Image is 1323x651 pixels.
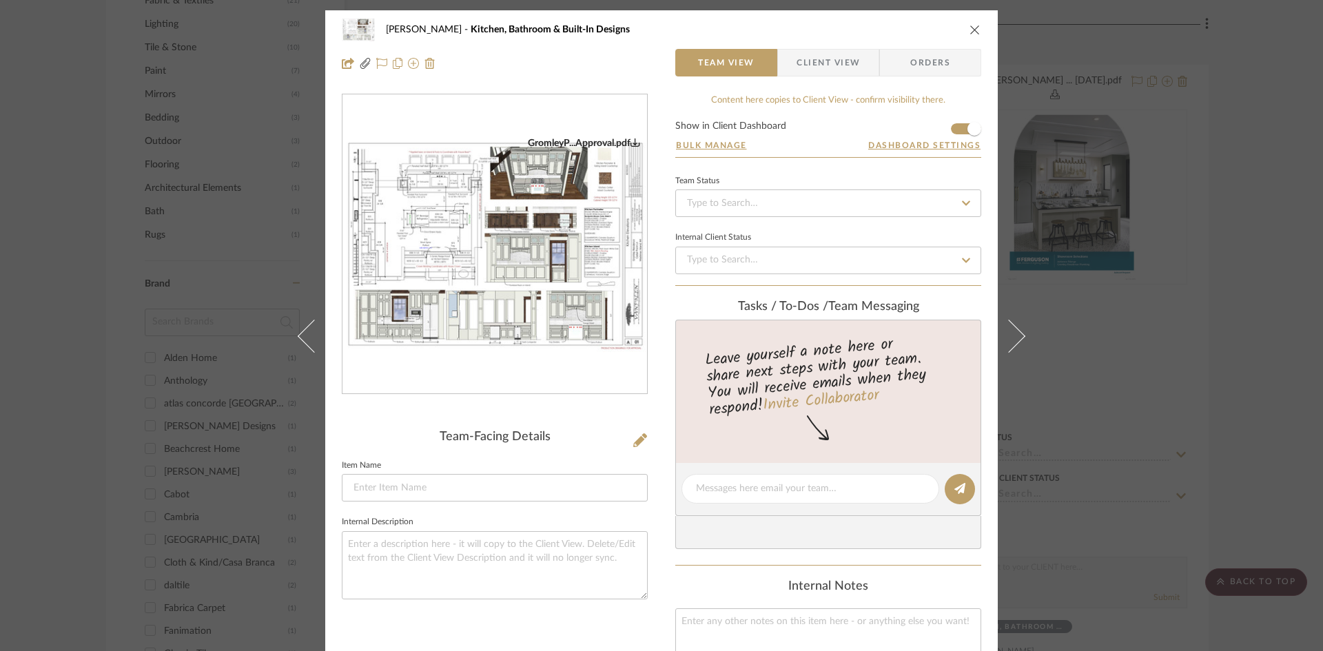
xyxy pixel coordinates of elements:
[424,58,435,69] img: Remove from project
[675,139,748,152] button: Bulk Manage
[342,16,375,43] img: 9ce97649-d327-4656-9be6-d0e08f52d1b6_48x40.jpg
[675,234,751,241] div: Internal Client Status
[698,49,755,76] span: Team View
[342,462,381,469] label: Item Name
[969,23,981,36] button: close
[675,579,981,595] div: Internal Notes
[868,139,981,152] button: Dashboard Settings
[675,94,981,107] div: Content here copies to Client View - confirm visibility there.
[386,25,471,34] span: [PERSON_NAME]
[342,137,647,352] img: 9ce97649-d327-4656-9be6-d0e08f52d1b6_436x436.jpg
[528,137,640,149] div: GromleyP...Approval.pdf
[471,25,630,34] span: Kitchen, Bathroom & Built-In Designs
[342,430,648,445] div: Team-Facing Details
[342,519,413,526] label: Internal Description
[895,49,965,76] span: Orders
[797,49,860,76] span: Client View
[342,474,648,502] input: Enter Item Name
[675,189,981,217] input: Type to Search…
[675,247,981,274] input: Type to Search…
[675,300,981,315] div: team Messaging
[674,329,983,422] div: Leave yourself a note here or share next steps with your team. You will receive emails when they ...
[738,300,828,313] span: Tasks / To-Dos /
[762,384,880,418] a: Invite Collaborator
[342,137,647,352] div: 0
[675,178,719,185] div: Team Status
